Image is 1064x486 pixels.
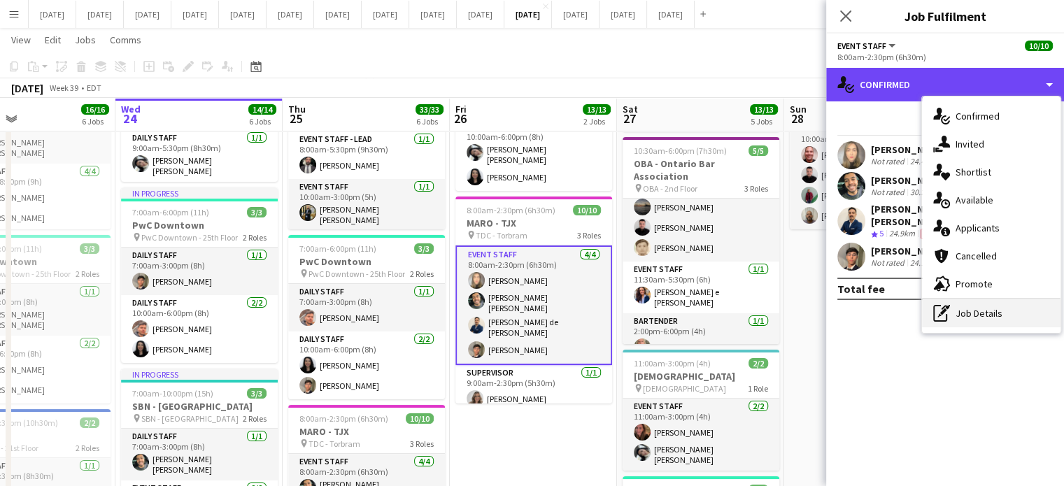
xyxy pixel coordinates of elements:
span: 25 [286,110,306,127]
button: [DATE] [171,1,219,28]
span: 28 [788,110,807,127]
span: 3 Roles [410,438,434,449]
span: Promote [956,278,993,290]
div: Not rated [871,187,907,198]
div: [PERSON_NAME] [871,245,963,257]
span: 10/10 [406,413,434,424]
button: [DATE] [409,1,457,28]
a: Jobs [69,31,101,49]
div: 6 Jobs [82,116,108,127]
span: 27 [620,110,638,127]
div: 24.9km [886,228,918,240]
span: TDC - Torbram [308,438,360,449]
span: 33/33 [416,104,444,115]
span: Edit [45,34,61,46]
button: Event Staff [837,41,898,51]
span: 2 Roles [76,443,99,453]
span: 3 Roles [577,230,601,241]
span: Comms [110,34,141,46]
button: [DATE] [267,1,314,28]
app-card-role: Daily Staff1/17:00am-3:00pm (8h)[PERSON_NAME] [PERSON_NAME] [121,429,278,480]
span: Available [956,194,993,206]
span: 2 Roles [410,269,434,279]
span: Wed [121,103,141,115]
h3: PwC Downtown [288,255,445,268]
span: Invited [956,138,984,150]
h3: MARO - TJX [455,217,612,229]
app-job-card: 10:30am-6:00pm (7h30m)5/5OBA - Ontario Bar Association OBA - 2nd Floor3 RolesEvent Staff3/310:30a... [623,137,779,344]
span: TDC - Torbram [476,230,527,241]
h3: MARO - TJX [288,425,445,438]
span: 3/3 [414,243,434,254]
button: [DATE] [647,1,695,28]
span: 2/2 [749,358,768,369]
span: 16/16 [81,104,109,115]
span: 10:30am-6:00pm (7h30m) [634,145,727,156]
app-card-role: Event Staff1/110:00am-3:00pm (5h)[PERSON_NAME] [PERSON_NAME] [288,179,445,231]
span: 24 [119,110,141,127]
span: SBN - [GEOGRAPHIC_DATA] [141,413,239,424]
a: View [6,31,36,49]
div: Total fee [837,282,885,296]
app-card-role: Event Staff4/410:00am-2:30pm (4h30m)[PERSON_NAME][PERSON_NAME][PERSON_NAME][PERSON_NAME] [790,121,946,229]
span: Shortlist [956,166,991,178]
span: Fee [921,229,939,239]
span: 3 Roles [744,183,768,194]
span: 14/14 [248,104,276,115]
a: Comms [104,31,147,49]
span: Applicants [956,222,1000,234]
span: Week 39 [46,83,81,93]
span: Event Staff [837,41,886,51]
div: [PERSON_NAME] [PERSON_NAME] [871,174,1021,187]
div: In progress [121,369,278,380]
div: Job Details [922,299,1061,327]
span: [DEMOGRAPHIC_DATA] [643,383,726,394]
span: 10/10 [1025,41,1053,51]
app-card-role: Supervisor1/19:00am-2:30pm (5h30m)[PERSON_NAME] [455,365,612,413]
button: [DATE] [29,1,76,28]
button: [DATE] [552,1,600,28]
app-job-card: In progress7:00am-6:00pm (11h)3/3PwC Downtown PwC Downtown - 25th Floor2 RolesDaily Staff1/17:00a... [121,187,278,363]
app-card-role: Bartender1/12:00pm-6:00pm (4h)[PERSON_NAME] [623,313,779,361]
span: 8:00am-2:30pm (6h30m) [467,205,555,215]
div: Confirmed [826,68,1064,101]
h3: PwC Downtown [121,219,278,231]
span: PwC Downtown - 25th Floor [141,232,238,243]
app-card-role: Event Staff - Lead1/18:00am-5:30pm (9h30m)[PERSON_NAME] [288,131,445,179]
h3: SBN - [GEOGRAPHIC_DATA] [121,400,278,413]
span: 3/3 [80,243,99,254]
div: 5 Jobs [751,116,777,127]
div: 6 Jobs [416,116,443,127]
app-card-role: Event Staff4/48:00am-2:30pm (6h30m)[PERSON_NAME][PERSON_NAME] [PERSON_NAME][PERSON_NAME] de [PERS... [455,245,612,365]
span: 2/2 [80,417,99,428]
app-card-role: Daily Staff1/17:00am-3:00pm (8h)[PERSON_NAME] [288,284,445,331]
button: [DATE] [362,1,409,28]
span: 13/13 [583,104,611,115]
div: [DATE] [11,81,43,95]
div: 8:00am-2:30pm (6h30m) [837,52,1053,62]
span: Cancelled [956,250,997,262]
div: Not rated [871,156,907,167]
span: View [11,34,31,46]
app-card-role: Daily Staff1/17:00am-3:00pm (8h)[PERSON_NAME] [121,248,278,295]
span: PwC Downtown - 25th Floor [308,269,405,279]
div: 24.4km [907,156,939,167]
button: [DATE] [600,1,647,28]
span: Thu [288,103,306,115]
a: Edit [39,31,66,49]
span: 7:00am-6:00pm (11h) [299,243,376,254]
div: EDT [87,83,101,93]
app-card-role: Daily Staff2/210:00am-6:00pm (8h)[PERSON_NAME][PERSON_NAME] [288,331,445,399]
h3: Job Fulfilment [826,7,1064,25]
app-job-card: 11:00am-3:00pm (4h)2/2[DEMOGRAPHIC_DATA] [DEMOGRAPHIC_DATA]1 RoleEvent Staff2/211:00am-3:00pm (4h... [623,350,779,471]
app-card-role: Event Staff2/211:00am-3:00pm (4h)[PERSON_NAME][PERSON_NAME] [PERSON_NAME] [623,399,779,471]
app-card-role: Event Staff3/310:30am-2:30pm (4h)[PERSON_NAME][PERSON_NAME][PERSON_NAME] [623,173,779,262]
button: [DATE] [457,1,504,28]
button: [DATE] [124,1,171,28]
div: Not rated [871,257,907,269]
button: [DATE] [504,1,552,28]
div: 24.1km [907,257,939,269]
app-card-role: Daily Staff2/210:00am-6:00pm (8h)[PERSON_NAME][PERSON_NAME] [121,295,278,363]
